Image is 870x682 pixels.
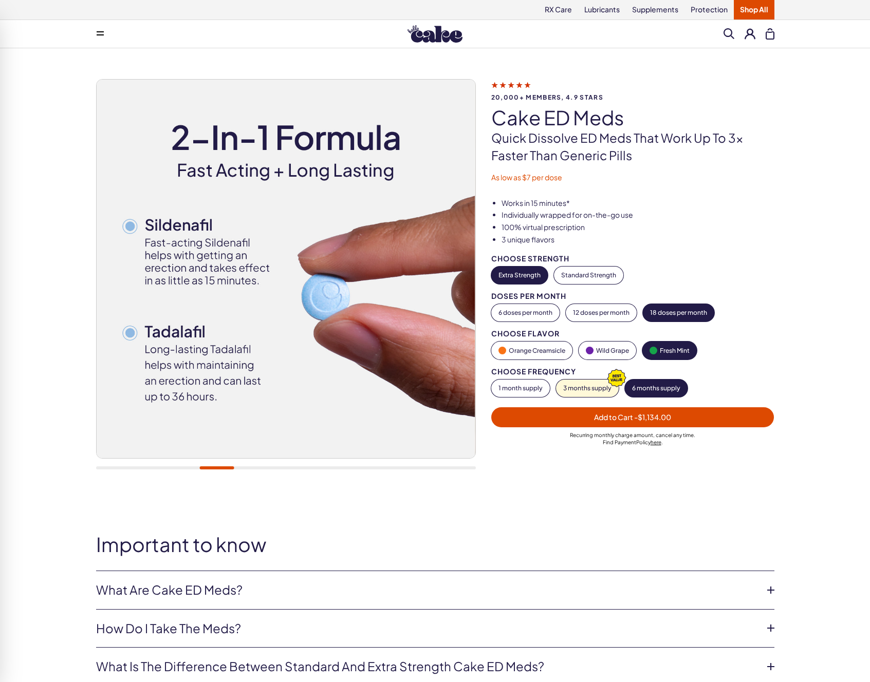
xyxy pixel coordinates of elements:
img: Cake ED Meds [97,80,475,458]
button: 12 doses per month [566,304,637,321]
div: Recurring monthly charge amount , cancel any time. Policy . [491,431,774,446]
a: here [651,439,661,445]
button: Wild Grape [579,342,636,359]
button: Extra Strength [491,267,548,284]
button: Add to Cart -$1,134.00 [491,407,774,427]
h2: Important to know [96,534,774,555]
p: Quick dissolve ED Meds that work up to 3x faster than generic pills [491,129,774,164]
button: Orange Creamsicle [491,342,572,359]
li: Individually wrapped for on-the-go use [502,210,774,220]
p: As low as $7 per dose [491,173,774,183]
span: 20,000+ members, 4.9 stars [491,94,774,101]
a: What are Cake ED Meds? [96,581,758,599]
a: How do I take the meds? [96,620,758,637]
div: Choose Strength [491,255,774,262]
li: 3 unique flavors [502,235,774,245]
span: Add to Cart [594,412,671,422]
h1: Cake ED Meds [491,107,774,128]
button: 6 doses per month [491,304,560,321]
a: 20,000+ members, 4.9 stars [491,80,774,101]
li: Works in 15 minutes* [502,198,774,209]
li: 100% virtual prescription [502,222,774,233]
button: 1 month supply [491,380,550,397]
div: Choose Flavor [491,330,774,337]
button: Fresh Mint [642,342,697,359]
span: Find Payment [603,439,636,445]
button: 18 doses per month [643,304,714,321]
a: What is the difference between Standard and Extra Strength Cake ED meds? [96,658,758,675]
div: Choose Frequency [491,368,774,375]
button: Standard Strength [554,267,623,284]
img: Hello Cake [408,25,462,43]
span: - $1,134.00 [634,412,671,422]
button: 3 months supply [556,380,619,397]
div: Doses per Month [491,292,774,300]
button: 6 months supply [625,380,688,397]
